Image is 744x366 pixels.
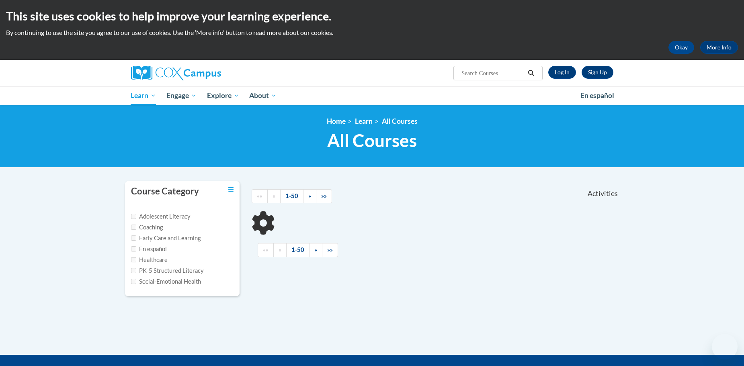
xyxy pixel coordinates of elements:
[588,189,618,198] span: Activities
[309,243,322,257] a: Next
[252,189,268,203] a: Begining
[131,185,199,198] h3: Course Category
[131,277,201,286] label: Social-Emotional Health
[548,66,576,79] a: Log In
[355,117,373,125] a: Learn
[131,257,136,262] input: Checkbox for Options
[286,243,309,257] a: 1-50
[126,86,162,105] a: Learn
[119,86,625,105] div: Main menu
[712,334,738,360] iframe: Button to launch messaging window
[202,86,244,105] a: Explore
[303,189,316,203] a: Next
[131,214,136,219] input: Checkbox for Options
[131,268,136,273] input: Checkbox for Options
[131,66,284,80] a: Cox Campus
[314,246,317,253] span: »
[131,212,191,221] label: Adolescent Literacy
[321,192,327,199] span: »»
[131,266,204,275] label: PK-5 Structured Literacy
[6,28,738,37] p: By continuing to use the site you agree to our use of cookies. Use the ‘More info’ button to read...
[228,185,234,194] a: Toggle collapse
[273,192,275,199] span: «
[249,91,277,100] span: About
[308,192,311,199] span: »
[263,246,268,253] span: ««
[575,87,619,104] a: En español
[131,279,136,284] input: Checkbox for Options
[580,91,614,100] span: En español
[131,234,201,243] label: Early Care and Learning
[280,189,303,203] a: 1-50
[273,243,287,257] a: Previous
[258,243,274,257] a: Begining
[382,117,418,125] a: All Courses
[700,41,738,54] a: More Info
[131,91,156,100] span: Learn
[267,189,281,203] a: Previous
[207,91,239,100] span: Explore
[316,189,332,203] a: End
[257,192,262,199] span: ««
[6,8,738,24] h2: This site uses cookies to help improve your learning experience.
[131,245,167,254] label: En español
[525,68,537,78] button: Search
[582,66,613,79] a: Register
[161,86,202,105] a: Engage
[131,225,136,230] input: Checkbox for Options
[131,235,136,241] input: Checkbox for Options
[131,256,168,264] label: Healthcare
[131,66,221,80] img: Cox Campus
[461,68,525,78] input: Search Courses
[279,246,281,253] span: «
[668,41,694,54] button: Okay
[131,246,136,251] input: Checkbox for Options
[244,86,282,105] a: About
[166,91,197,100] span: Engage
[327,130,417,151] span: All Courses
[327,246,333,253] span: »»
[322,243,338,257] a: End
[131,223,163,232] label: Coaching
[327,117,346,125] a: Home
